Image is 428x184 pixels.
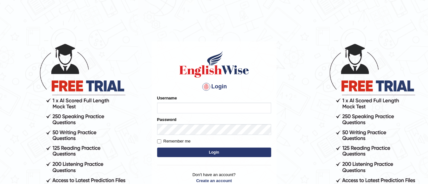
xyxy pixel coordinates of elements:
img: Logo of English Wise sign in for intelligent practice with AI [178,50,250,79]
label: Password [157,117,176,123]
label: Remember me [157,138,191,144]
button: Login [157,148,271,157]
a: Create an account [157,178,271,184]
label: Username [157,95,177,101]
h4: Login [157,82,271,92]
input: Remember me [157,139,161,143]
